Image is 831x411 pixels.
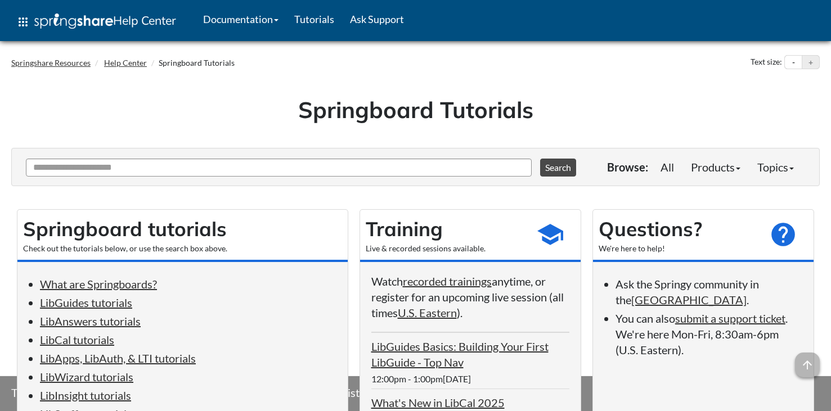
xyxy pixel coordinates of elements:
[607,159,648,175] p: Browse:
[8,5,184,39] a: apps Help Center
[616,310,802,358] li: You can also . We're here Mon-Fri, 8:30am-6pm (U.S. Eastern).
[342,5,412,33] a: Ask Support
[40,333,114,346] a: LibCal tutorials
[652,156,682,178] a: All
[23,215,342,243] h2: Springboard tutorials
[599,215,759,243] h2: Questions?
[34,13,113,29] img: Springshare
[20,94,811,125] h1: Springboard Tutorials
[40,389,131,402] a: LibInsight tutorials
[675,311,785,325] a: submit a support ticket
[540,159,576,177] button: Search
[795,353,820,377] span: arrow_upward
[40,296,132,309] a: LibGuides tutorials
[149,57,235,69] li: Springboard Tutorials
[40,351,196,365] a: LibApps, LibAuth, & LTI tutorials
[769,220,797,249] span: help
[16,15,30,29] span: apps
[113,13,176,28] span: Help Center
[195,5,286,33] a: Documentation
[536,220,564,249] span: school
[40,314,141,328] a: LibAnswers tutorials
[40,370,133,383] a: LibWizard tutorials
[682,156,749,178] a: Products
[398,306,457,319] a: U.S. Eastern
[749,156,802,178] a: Topics
[40,277,157,291] a: What are Springboards?
[795,354,820,367] a: arrow_upward
[371,340,549,369] a: LibGuides Basics: Building Your First LibGuide - Top Nav
[371,373,471,384] span: 12:00pm - 1:00pm[DATE]
[802,56,819,69] button: Increase text size
[616,276,802,308] li: Ask the Springy community in the .
[366,215,526,243] h2: Training
[599,243,759,254] div: We're here to help!
[371,396,505,409] a: What's New in LibCal 2025
[286,5,342,33] a: Tutorials
[403,274,492,288] a: recorded trainings
[11,58,91,67] a: Springshare Resources
[748,55,784,70] div: Text size:
[104,58,147,67] a: Help Center
[366,243,526,254] div: Live & recorded sessions available.
[785,56,802,69] button: Decrease text size
[23,243,342,254] div: Check out the tutorials below, or use the search box above.
[371,273,569,320] p: Watch anytime, or register for an upcoming live session (all times ).
[631,293,747,306] a: [GEOGRAPHIC_DATA]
